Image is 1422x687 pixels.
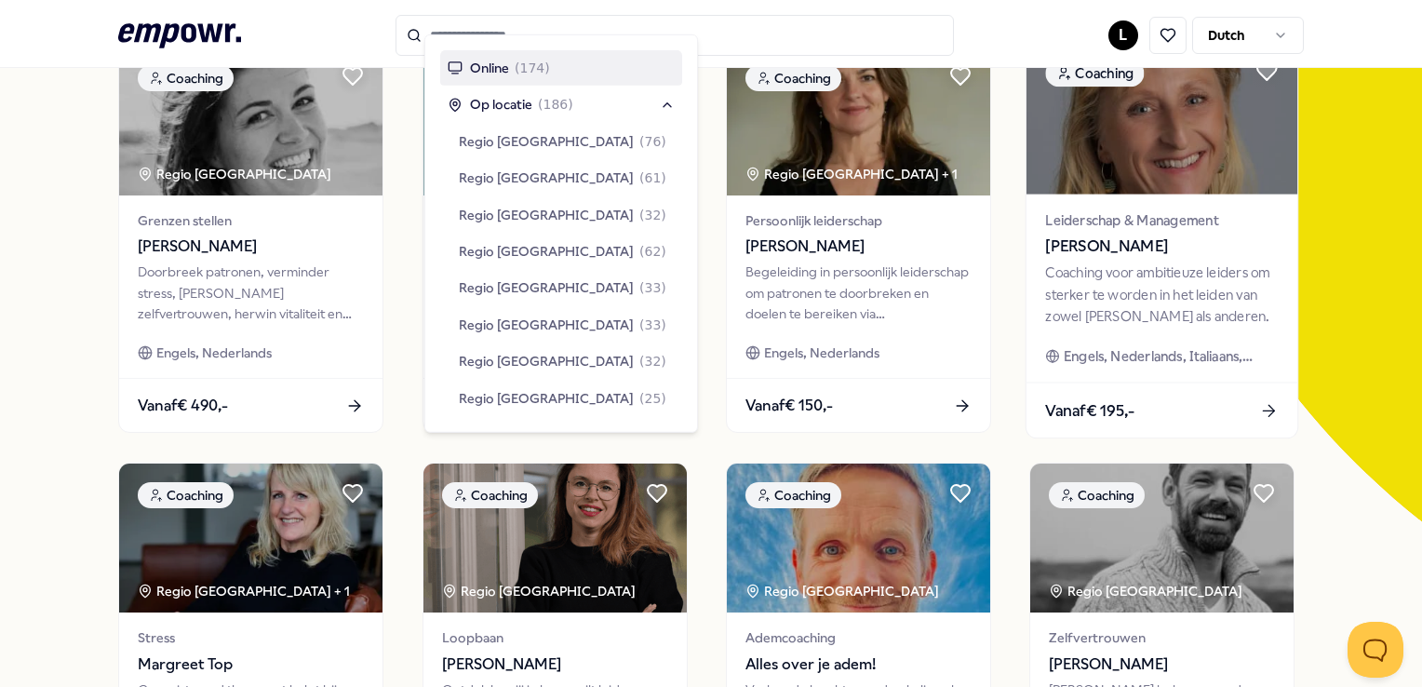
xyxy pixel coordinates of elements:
[138,653,364,677] span: Margreet Top
[423,47,687,195] img: package image
[1046,263,1279,327] div: Coaching voor ambitieuze leiders om sterker te worden in het leiden van zowel [PERSON_NAME] als a...
[745,164,958,184] div: Regio [GEOGRAPHIC_DATA] + 1
[745,235,972,259] span: [PERSON_NAME]
[1064,345,1279,367] span: Engels, Nederlands, Italiaans, Zweeds
[138,164,334,184] div: Regio [GEOGRAPHIC_DATA]
[138,262,364,324] div: Doorbreek patronen, verminder stress, [PERSON_NAME] zelfvertrouwen, herwin vitaliteit en kies voo...
[1026,40,1299,439] a: package imageCoachingLeiderschap & Management[PERSON_NAME]Coaching voor ambitieuze leiders om ste...
[764,343,879,363] span: Engels, Nederlands
[639,351,666,371] span: ( 32 )
[745,65,841,91] div: Coaching
[119,464,382,613] img: package image
[440,50,682,417] div: Suggestions
[639,241,666,262] span: ( 62 )
[639,315,666,335] span: ( 33 )
[138,210,364,231] span: Grenzen stellen
[1046,60,1145,87] div: Coaching
[118,46,383,433] a: package imageCoachingRegio [GEOGRAPHIC_DATA] Grenzen stellen[PERSON_NAME]Doorbreek patronen, verm...
[745,482,841,508] div: Coaching
[459,315,634,335] span: Regio [GEOGRAPHIC_DATA]
[459,277,634,298] span: Regio [GEOGRAPHIC_DATA]
[138,394,228,418] span: Vanaf € 490,-
[459,131,634,152] span: Regio [GEOGRAPHIC_DATA]
[459,351,634,371] span: Regio [GEOGRAPHIC_DATA]
[1108,20,1138,50] button: L
[423,464,687,613] img: package image
[1046,235,1279,259] span: [PERSON_NAME]
[639,131,666,152] span: ( 76 )
[745,394,833,418] span: Vanaf € 150,-
[726,46,991,433] a: package imageCoachingRegio [GEOGRAPHIC_DATA] + 1Persoonlijk leiderschap[PERSON_NAME]Begeleiding i...
[138,235,364,259] span: [PERSON_NAME]
[1049,581,1245,601] div: Regio [GEOGRAPHIC_DATA]
[470,94,532,114] span: Op locatie
[442,482,538,508] div: Coaching
[470,58,509,78] span: Online
[156,343,272,363] span: Engels, Nederlands
[1026,41,1297,195] img: package image
[745,262,972,324] div: Begeleiding in persoonlijk leiderschap om patronen te doorbreken en doelen te bereiken via bewust...
[138,65,234,91] div: Coaching
[1030,464,1294,613] img: package image
[119,47,382,195] img: package image
[1348,622,1403,678] iframe: Help Scout Beacon - Open
[727,47,990,195] img: package image
[459,241,634,262] span: Regio [GEOGRAPHIC_DATA]
[538,94,573,114] span: ( 186 )
[1049,653,1275,677] span: [PERSON_NAME]
[423,46,688,433] a: package imageCoachingRegio [GEOGRAPHIC_DATA] + 1Burn-out[PERSON_NAME][GEOGRAPHIC_DATA]Coaching he...
[745,581,942,601] div: Regio [GEOGRAPHIC_DATA]
[138,581,350,601] div: Regio [GEOGRAPHIC_DATA] + 1
[1049,482,1145,508] div: Coaching
[745,653,972,677] span: Alles over je adem!
[396,15,954,56] input: Search for products, categories or subcategories
[745,627,972,648] span: Ademcoaching
[745,210,972,231] span: Persoonlijk leiderschap
[138,627,364,648] span: Stress
[1046,398,1135,423] span: Vanaf € 195,-
[639,277,666,298] span: ( 33 )
[442,581,638,601] div: Regio [GEOGRAPHIC_DATA]
[442,653,668,677] span: [PERSON_NAME]
[639,387,666,408] span: ( 25 )
[727,464,990,613] img: package image
[639,204,666,224] span: ( 32 )
[1049,627,1275,648] span: Zelfvertrouwen
[459,387,634,408] span: Regio [GEOGRAPHIC_DATA]
[1046,209,1279,231] span: Leiderschap & Management
[515,58,550,78] span: ( 174 )
[442,627,668,648] span: Loopbaan
[639,168,666,188] span: ( 61 )
[138,482,234,508] div: Coaching
[459,204,634,224] span: Regio [GEOGRAPHIC_DATA]
[459,168,634,188] span: Regio [GEOGRAPHIC_DATA]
